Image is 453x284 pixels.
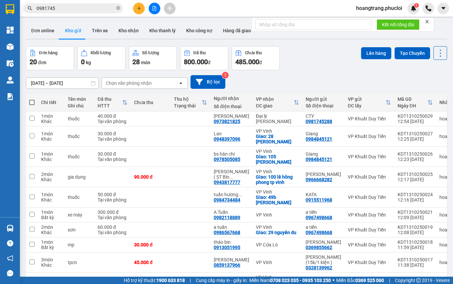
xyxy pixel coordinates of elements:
[348,212,391,217] div: VP Khuất Duy Tiến
[98,136,127,142] div: Tại văn phòng
[214,136,240,142] div: 0948397096
[132,58,140,66] span: 28
[41,113,61,119] div: 1 món
[256,195,299,205] div: Giao: 49b tôn thất tùng
[171,94,210,111] th: Toggle SortBy
[306,177,332,182] div: 0966668282
[395,47,430,59] button: Tạo Chuyến
[98,103,122,108] div: HTTT
[174,103,202,108] div: Trạng thái
[41,215,61,220] div: Bất kỳ
[214,210,249,215] div: A Tuấn
[256,149,299,154] div: VP Vinh
[134,242,167,247] div: 30.000 đ
[7,225,14,232] img: warehouse-icon
[68,212,91,217] div: xe máy
[41,119,61,124] div: Khác
[7,240,13,246] span: question-circle
[256,242,299,247] div: VP Cửa Lò
[348,103,386,108] div: ĐC lấy
[348,116,391,121] div: VP Khuất Duy Tiến
[142,51,159,55] div: Số lượng
[214,197,240,203] div: 0984734484
[398,197,433,203] div: 12:16 [DATE]
[348,227,391,232] div: VP Khuất Duy Tiến
[256,113,299,124] div: Đại lý [PERSON_NAME]
[98,157,127,162] div: Tại văn phòng
[124,277,185,284] span: Hỗ trợ kỹ thuật:
[440,5,446,11] span: caret-down
[256,260,299,265] div: VP Vinh
[398,230,433,235] div: 12:08 [DATE]
[377,19,419,30] button: Kết nối tổng đài
[306,96,341,102] div: Người gửi
[98,131,127,136] div: 30.000 đ
[68,116,91,121] div: thuốc
[253,94,302,111] th: Toggle SortBy
[41,230,61,235] div: Khác
[238,192,242,197] span: ...
[144,23,181,39] button: Kho thanh lý
[98,192,127,197] div: 50.000 đ
[306,172,341,177] div: Thanh Hải
[91,51,111,55] div: Khối lượng
[344,94,394,111] th: Toggle SortBy
[214,131,249,136] div: Lan
[134,174,167,180] div: 90.000 đ
[306,239,341,245] div: lucy
[348,154,391,159] div: VP Khuất Duy Tiến
[134,260,167,265] div: 45.000 đ
[6,4,14,14] img: logo-vxr
[222,72,229,78] sup: 2
[256,230,299,235] div: Giao: 29 nguyên du
[98,96,122,102] div: Đã thu
[306,197,332,203] div: 0915511968
[348,96,386,102] div: VP gửi
[137,6,141,11] span: plus
[208,60,210,65] span: đ
[190,75,225,89] button: Bộ lọc
[181,23,218,39] button: Kho công nợ
[411,5,416,11] img: icon-new-feature
[41,210,61,215] div: 1 món
[87,23,113,39] button: Trên xe
[98,119,127,124] div: Tại văn phòng
[77,46,125,70] button: Khối lượng0kg
[81,58,85,66] span: 0
[306,245,332,250] div: 0369855662
[214,104,249,109] div: Số điện thoại
[41,151,61,157] div: 1 món
[398,224,433,230] div: KDT1310250019
[196,277,248,284] span: Cung cấp máy in - giấy in:
[68,242,91,247] div: mp
[333,279,335,282] span: ⚪️
[306,119,332,124] div: 0981745288
[37,5,115,12] input: Tìm tên, số ĐT hoặc mã đơn
[193,51,206,55] div: Đã thu
[270,278,331,283] strong: 0708 023 035 - 0935 103 250
[28,6,32,11] span: search
[7,270,13,276] span: message
[348,242,391,247] div: VP Khuất Duy Tiến
[214,262,240,268] div: 0859137966
[398,192,433,197] div: KDT1310250024
[41,224,61,230] div: 2 món
[256,189,299,195] div: VP Vinh
[306,254,341,265] div: NGUYỄN THẾ SƠN(15k/1 kiện )
[306,157,332,162] div: 0984845121
[214,119,240,124] div: 0973821825
[214,245,240,250] div: 0913051995
[214,215,240,220] div: 0982118889
[116,6,120,10] span: close-circle
[41,245,61,250] div: Bất kỳ
[41,100,61,105] div: Chi tiết
[306,210,341,215] div: a tiến
[348,134,391,139] div: VP Khuất Duy Tiến
[214,169,249,180] div: Linh Trần ( ST Bình Linh)
[98,197,127,203] div: Tại văn phòng
[306,265,332,270] div: 0328139962
[256,128,299,134] div: VP Vinh
[26,78,99,88] input: Select a date range.
[256,154,299,165] div: Giao: 105 lý thường kiệt
[306,151,341,157] div: Giang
